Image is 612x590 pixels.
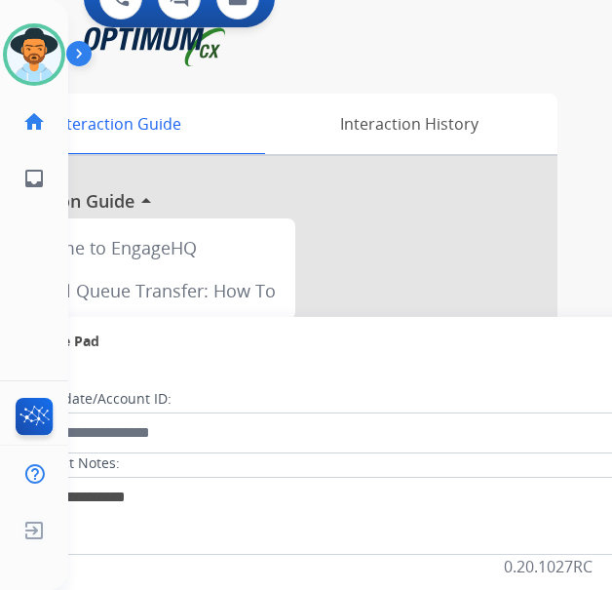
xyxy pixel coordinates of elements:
label: Candidate/Account ID: [25,389,172,409]
mat-icon: inbox [22,167,46,190]
mat-icon: home [22,110,46,134]
p: 0.20.1027RC [504,555,593,578]
label: Contact Notes: [24,453,120,473]
div: Interaction History [260,94,557,154]
img: avatar [7,27,61,82]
